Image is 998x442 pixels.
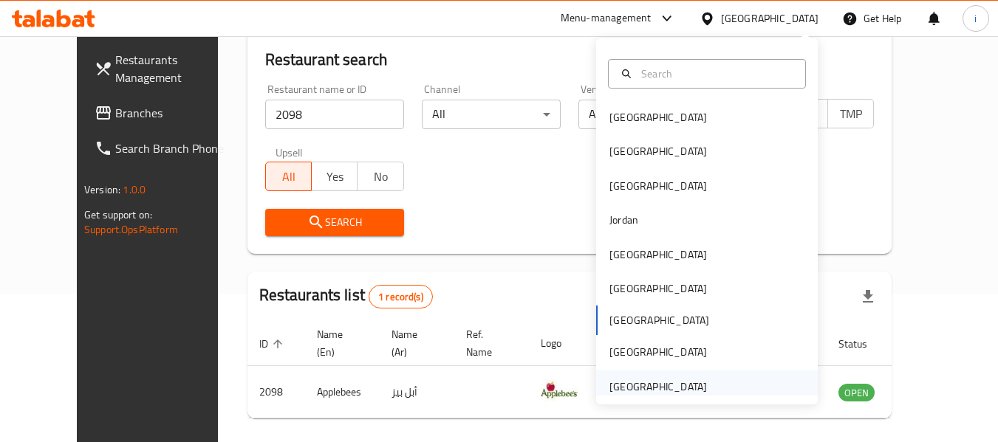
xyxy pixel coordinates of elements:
span: Get support on: [84,205,152,224]
span: Status [838,335,886,353]
h2: Restaurants list [259,284,433,308]
table: enhanced table [247,321,955,418]
span: 1.0.0 [123,180,146,199]
span: OPEN [838,384,875,401]
a: Restaurants Management [83,42,244,95]
a: Search Branch Phone [83,131,244,166]
span: Ref. Name [466,325,511,361]
span: All [272,166,306,187]
span: No [363,166,397,187]
input: Search [635,66,796,82]
button: Search [265,209,404,236]
div: OPEN [838,384,875,401]
label: Upsell [276,147,303,157]
button: No [357,162,403,191]
span: Branches [115,104,232,122]
a: Branches [83,95,244,131]
td: أبل بيز [380,366,454,418]
img: Applebees [541,370,578,407]
th: Logo [529,321,595,366]
td: 2098 [247,366,305,418]
span: i [974,10,977,27]
div: [GEOGRAPHIC_DATA] [609,109,707,125]
div: [GEOGRAPHIC_DATA] [609,379,707,395]
button: TMP [827,99,874,128]
div: [GEOGRAPHIC_DATA] [609,246,707,263]
button: All [265,162,312,191]
a: Support.OpsPlatform [84,220,178,239]
input: Search for restaurant name or ID.. [265,100,404,129]
button: Yes [311,162,358,191]
span: Name (Ar) [392,325,437,361]
div: [GEOGRAPHIC_DATA] [609,143,707,159]
span: 1 record(s) [369,290,432,304]
td: 8 [595,366,647,418]
span: ID [259,335,287,353]
div: [GEOGRAPHIC_DATA] [609,178,707,194]
span: Yes [318,166,352,187]
td: Applebees [305,366,380,418]
span: Version: [84,180,120,199]
th: Branches [595,321,647,366]
span: Search [277,213,392,232]
div: Menu-management [561,10,652,27]
span: Restaurants Management [115,51,232,86]
div: [GEOGRAPHIC_DATA] [721,10,818,27]
span: TMP [834,103,868,125]
div: [GEOGRAPHIC_DATA] [609,280,707,297]
span: Search Branch Phone [115,139,232,157]
span: Name (En) [317,325,362,361]
div: All [578,100,717,129]
div: [GEOGRAPHIC_DATA] [609,344,707,360]
div: Total records count [369,285,433,308]
div: Jordan [609,212,638,228]
div: All [422,100,561,129]
h2: Restaurant search [265,49,874,71]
